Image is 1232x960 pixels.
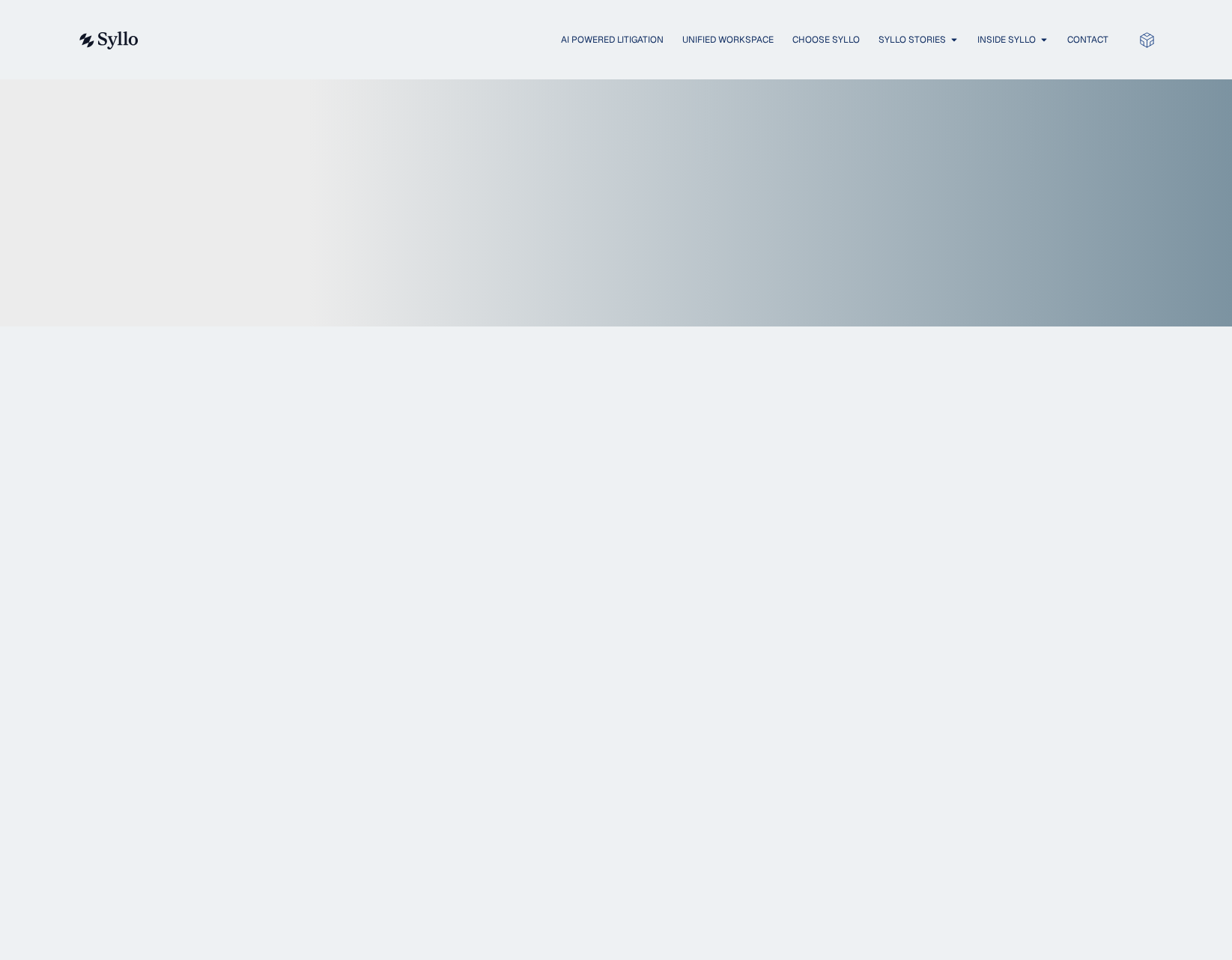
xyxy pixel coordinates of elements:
[1067,33,1108,46] a: Contact
[977,33,1036,46] a: Inside Syllo
[169,33,1108,47] div: Menu Toggle
[879,33,946,46] a: Syllo Stories
[169,33,1108,47] nav: Menu
[682,33,774,46] a: Unified Workspace
[77,31,139,49] img: syllo
[792,33,860,46] a: Choose Syllo
[561,33,664,46] a: AI Powered Litigation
